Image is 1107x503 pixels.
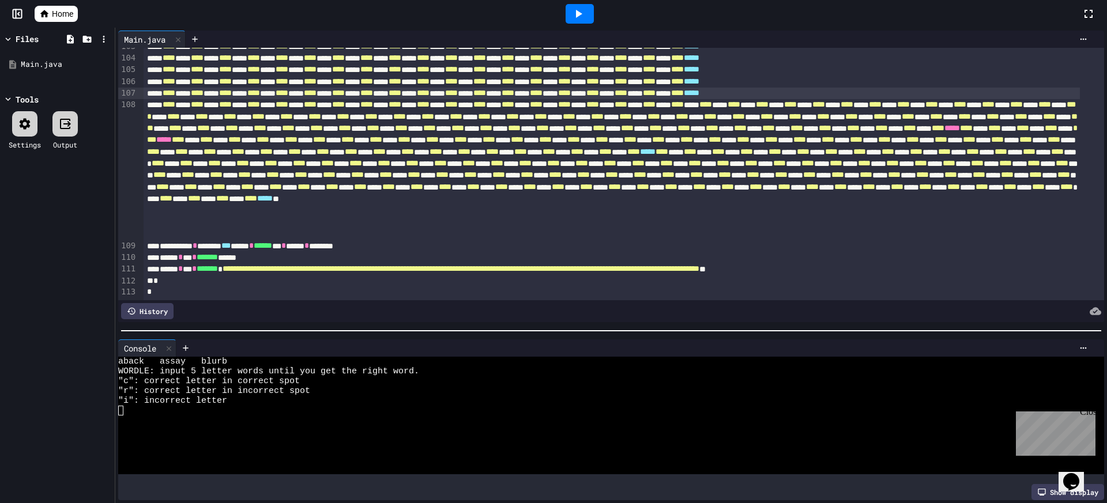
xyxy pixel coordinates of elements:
iframe: chat widget [1059,457,1095,491]
div: Settings [9,139,41,150]
div: 107 [118,88,137,99]
div: 113 [118,286,137,298]
div: History [121,303,174,319]
div: 104 [118,52,137,64]
div: 105 [118,64,137,75]
div: 110 [118,252,137,263]
iframe: chat widget [1011,407,1095,456]
div: Files [16,33,39,45]
div: Main.java [118,33,171,46]
span: "c": correct letter in correct spot [118,376,300,386]
div: Main.java [118,31,186,48]
div: Tools [16,93,39,105]
span: Home [52,8,73,20]
span: aback assay blurb [118,357,227,366]
div: 112 [118,275,137,287]
span: "i": incorrect letter [118,396,227,406]
div: Output [53,139,77,150]
div: Chat with us now!Close [5,5,80,73]
span: WORDLE: input 5 letter words until you get the right word. [118,366,419,376]
div: 106 [118,76,137,88]
div: 108 [118,99,137,240]
div: 111 [118,263,137,275]
div: Show display [1031,484,1104,500]
div: Console [118,339,176,357]
div: Console [118,342,162,354]
span: "r": correct letter in incorrect spot [118,386,310,396]
a: Home [35,6,78,22]
div: Main.java [21,59,111,70]
div: 109 [118,240,137,252]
